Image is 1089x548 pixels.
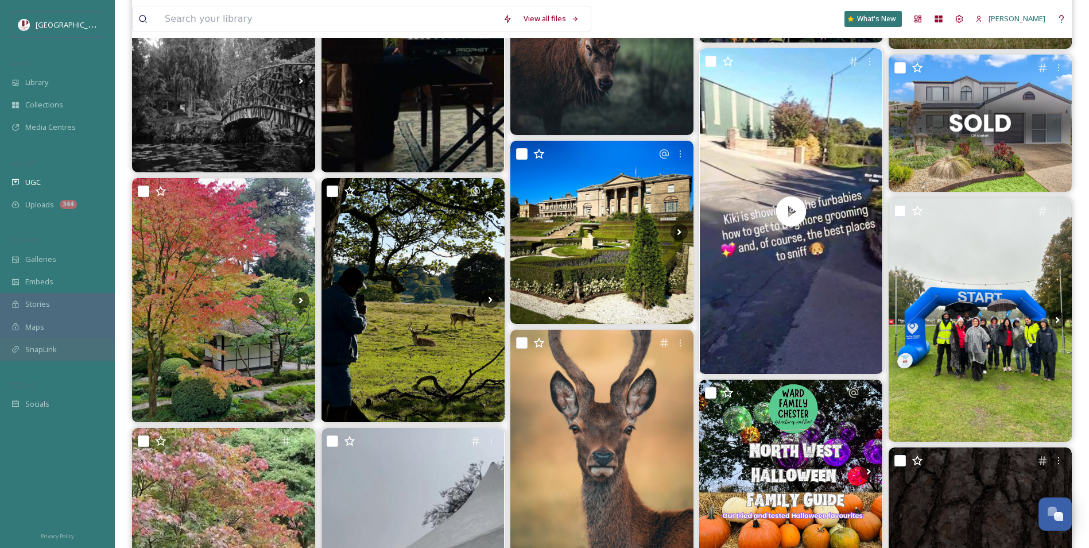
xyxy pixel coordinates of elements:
[36,19,108,30] span: [GEOGRAPHIC_DATA]
[25,199,54,210] span: Uploads
[159,6,497,32] input: Search your library
[41,528,74,542] a: Privacy Policy
[11,159,36,168] span: COLLECT
[132,178,315,422] img: A century-old Japanese garden in the heart of Cheshire. Японский сад в самом сердце Чешира. ~~~~~...
[41,532,74,540] span: Privacy Policy
[889,55,1072,192] img: SOLD Off Market | 14 Melville Place, Tatton Thinking about selling your property? It's more than ...
[25,344,57,355] span: SnapLink
[25,254,56,265] span: Galleries
[11,59,32,68] span: MEDIA
[699,48,882,374] video: Happy Monday! 💖🐶 We're all set to pamper your furbabies this week! Plenty of availability left fo...
[1038,497,1072,531] button: Open Chat
[25,177,41,188] span: UGC
[25,299,50,310] span: Stories
[844,11,902,27] a: What's New
[25,77,48,88] span: Library
[25,399,49,410] span: Socials
[510,141,693,324] img: Beautiful start to the autumn season down in Cheshire 🍁🍂🍄‍🟫🌻☀️ 📍 tattonpark , Knutsford, Cheshire...
[11,381,34,389] span: SOCIALS
[60,200,77,209] div: 344
[25,99,63,110] span: Collections
[25,122,76,133] span: Media Centres
[18,19,30,30] img: download%20(5).png
[11,236,38,245] span: WIDGETS
[989,13,1045,24] span: [PERSON_NAME]
[699,48,882,374] img: thumbnail
[321,178,505,422] img: The purest portal to inner peace. ☮️🍀🦌🐑 🧚🏼‍♂️ #awayfromchaos #insta #iphone #shootoniphone #engla...
[970,7,1051,30] a: [PERSON_NAME]
[889,198,1072,442] img: We’re all set up at #TattonPark ready to welcome fundraisers to the #WalkofHope 2025! It’s a bit ...
[518,7,585,30] a: View all files
[25,322,44,333] span: Maps
[25,276,53,287] span: Embeds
